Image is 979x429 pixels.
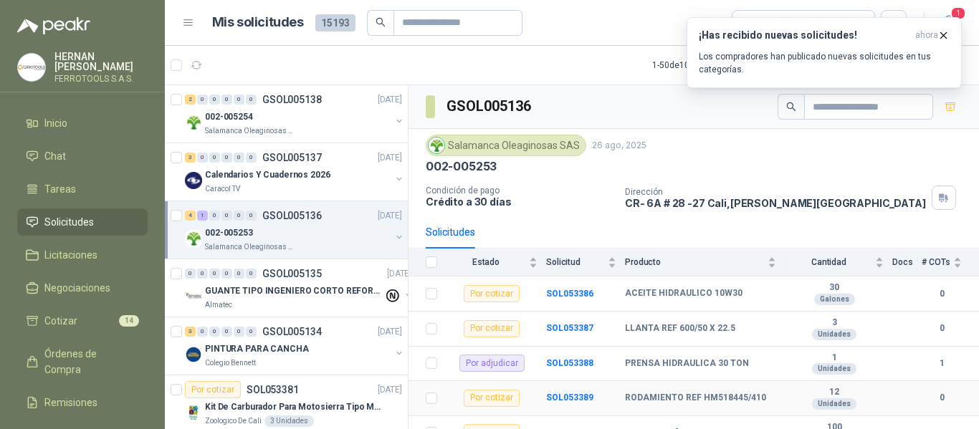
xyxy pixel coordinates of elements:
div: Por adjudicar [459,355,525,372]
div: 0 [246,269,257,279]
p: 26 ago, 2025 [592,139,646,153]
div: 0 [185,269,196,279]
a: 4 1 0 0 0 0 GSOL005136[DATE] Company Logo002-005253Salamanca Oleaginosas SAS [185,207,405,253]
a: SOL053386 [546,289,593,299]
div: 0 [221,153,232,163]
div: 0 [234,95,244,105]
a: 3 0 0 0 0 0 GSOL005134[DATE] Company LogoPINTURA PARA CANCHAColegio Bennett [185,323,405,369]
div: Todas [741,15,771,31]
div: 0 [197,327,208,337]
b: SOL053387 [546,323,593,333]
a: Tareas [17,175,148,203]
div: Solicitudes [426,224,475,240]
p: Zoologico De Cali [205,415,262,427]
th: Producto [625,249,785,276]
img: Company Logo [18,54,45,81]
button: 1 [936,10,962,36]
p: Kit De Carburador Para Motosierra Tipo M250 - Zama [205,400,383,414]
div: 0 [209,327,220,337]
div: Por cotizar [464,285,520,302]
div: 0 [221,327,232,337]
div: 3 [185,327,196,337]
img: Company Logo [185,230,202,247]
p: Almatec [205,299,232,311]
p: Dirección [625,187,926,197]
div: 0 [209,211,220,221]
span: Cantidad [785,257,872,267]
button: ¡Has recibido nuevas solicitudes!ahora Los compradores han publicado nuevas solicitudes en tus ca... [687,17,962,88]
p: Condición de pago [426,185,613,196]
img: Company Logo [429,138,444,153]
div: 0 [221,95,232,105]
p: Los compradores han publicado nuevas solicitudes en tus categorías. [699,50,950,76]
div: 0 [246,153,257,163]
div: 2 [185,95,196,105]
a: Remisiones [17,389,148,416]
a: Inicio [17,110,148,137]
div: 0 [221,269,232,279]
div: Salamanca Oleaginosas SAS [426,135,586,156]
b: 3 [785,317,884,329]
a: SOL053389 [546,392,593,403]
img: Company Logo [185,172,202,189]
b: LLANTA REF 600/50 X 22.5 [625,323,735,334]
p: [DATE] [378,325,402,339]
span: Negociaciones [44,280,110,296]
div: 3 Unidades [264,415,314,427]
a: SOL053388 [546,358,593,368]
div: 0 [234,327,244,337]
span: Inicio [44,115,67,131]
p: Salamanca Oleaginosas SAS [205,241,295,253]
div: 3 [185,153,196,163]
div: 0 [246,327,257,337]
img: Company Logo [185,288,202,305]
div: Por cotizar [185,381,241,398]
p: 002-005253 [205,226,253,240]
b: 1 [785,352,884,364]
span: # COTs [922,257,950,267]
th: # COTs [922,249,979,276]
div: 0 [197,269,208,279]
p: [DATE] [378,209,402,223]
b: 12 [785,387,884,398]
div: Unidades [812,398,856,410]
span: ahora [915,29,938,42]
th: Cantidad [785,249,892,276]
a: 2 0 0 0 0 0 GSOL005138[DATE] Company Logo002-005254Salamanca Oleaginosas SAS [185,91,405,137]
div: Unidades [812,329,856,340]
div: Por cotizar [464,390,520,407]
img: Company Logo [185,346,202,363]
p: [DATE] [378,383,402,397]
p: Crédito a 30 días [426,196,613,208]
span: 1 [950,6,966,20]
div: 0 [197,153,208,163]
a: Solicitudes [17,208,148,236]
th: Estado [446,249,546,276]
div: 1 [197,211,208,221]
span: Estado [446,257,526,267]
a: Órdenes de Compra [17,340,148,383]
p: GUANTE TIPO INGENIERO CORTO REFORZADO [205,284,383,298]
b: 0 [922,287,962,301]
b: 1 [922,357,962,370]
p: PINTURA PARA CANCHA [205,342,309,356]
b: 0 [922,391,962,405]
p: [DATE] [387,267,411,281]
b: PRENSA HIDRAULICA 30 TON [625,358,749,370]
p: GSOL005137 [262,153,322,163]
b: ACEITE HIDRAULICO 10W30 [625,288,742,299]
div: 1 - 50 de 10041 [652,54,750,77]
div: 0 [234,269,244,279]
div: 4 [185,211,196,221]
div: 0 [221,211,232,221]
img: Logo peakr [17,17,90,34]
a: Licitaciones [17,241,148,269]
span: Solicitudes [44,214,94,230]
a: Negociaciones [17,274,148,302]
p: GSOL005134 [262,327,322,337]
img: Company Logo [185,114,202,131]
b: 0 [922,322,962,335]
